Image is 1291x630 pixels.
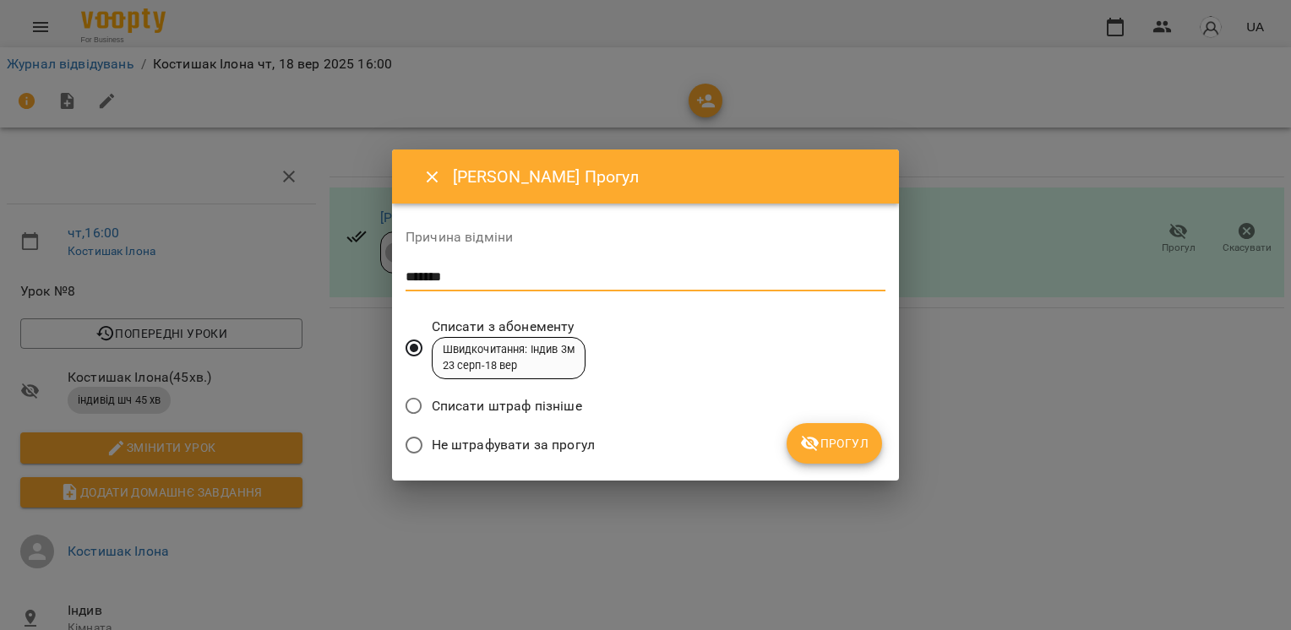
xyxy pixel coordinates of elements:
[412,157,453,198] button: Close
[432,396,582,416] span: Списати штраф пізніше
[443,342,575,373] div: Швидкочитання: Індив 3м 23 серп - 18 вер
[453,164,879,190] h6: [PERSON_NAME] Прогул
[432,317,586,337] span: Списати з абонементу
[406,231,885,244] label: Причина відміни
[787,423,882,464] button: Прогул
[800,433,869,453] span: Прогул
[432,435,595,455] span: Не штрафувати за прогул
